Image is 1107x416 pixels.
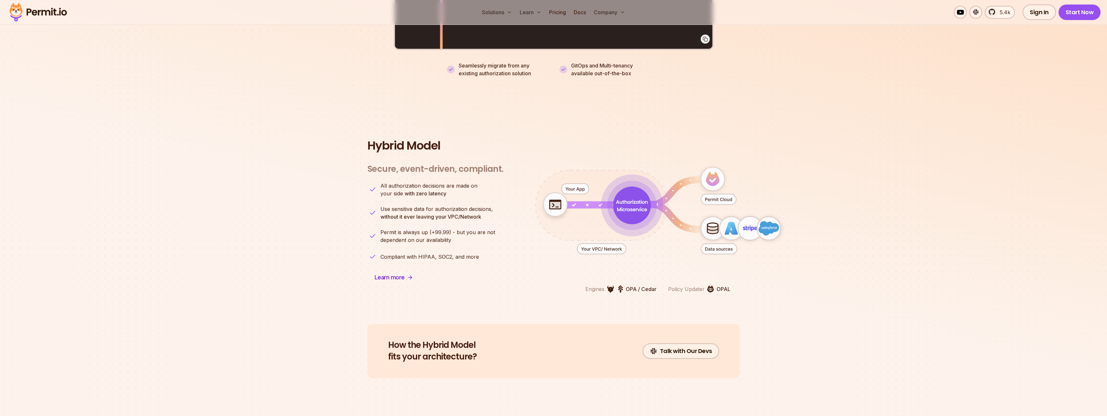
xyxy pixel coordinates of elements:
[380,182,477,197] p: your side
[479,6,515,19] button: Solutions
[375,273,405,282] span: Learn more
[571,6,589,19] a: Docs
[515,148,801,273] div: animation
[985,6,1015,19] a: 5.4k
[380,213,481,220] strong: without it ever leaving your VPC/Network
[585,285,604,293] p: Engines
[626,285,656,293] p: OPA / Cedar
[547,6,569,19] a: Pricing
[367,139,740,152] h2: Hybrid Model
[367,164,504,174] h3: Secure, event-driven, compliant.
[1059,5,1101,20] a: Start Now
[380,228,495,236] span: Permit is always up (+99.99) - but you are not
[517,6,544,19] button: Learn
[996,8,1010,16] span: 5.4k
[571,62,633,77] p: GitOps and Multi-tenancy available out-of-the-box
[643,343,719,359] a: Talk with Our Devs
[380,228,495,244] p: dependent on our availability
[388,339,477,351] span: How the Hybrid Model
[459,62,548,77] p: Seamlessly migrate from any existing authorization solution
[1023,5,1056,20] a: Sign In
[380,182,477,190] span: All authorization decisions are made on
[405,190,446,197] strong: with zero latency
[717,285,730,293] p: OPAL
[367,270,420,285] a: Learn more
[380,205,493,213] span: Use sensitive data for authorization decisions,
[6,1,70,23] img: Permit logo
[388,339,477,363] h2: fits your architecture?
[380,253,479,261] p: Compliant with HIPAA, SOC2, and more
[668,285,705,293] p: Policy Updater
[591,6,628,19] button: Company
